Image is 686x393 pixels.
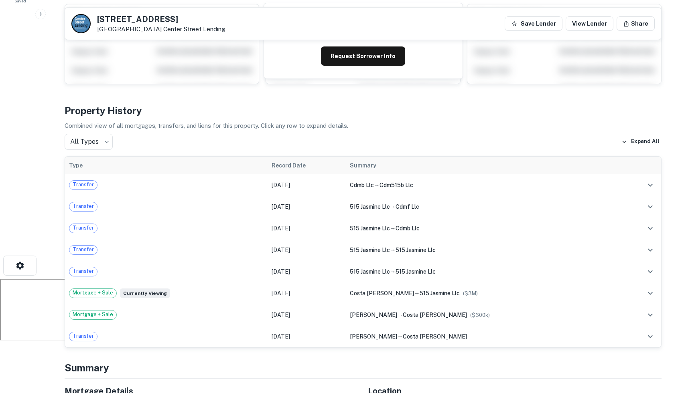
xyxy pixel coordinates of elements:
[350,312,397,318] span: [PERSON_NAME]
[643,308,657,322] button: expand row
[163,26,225,32] a: Center Street Lending
[463,290,478,296] span: ($ 3M )
[619,136,662,148] button: Expand All
[380,182,413,188] span: cdm515b llc
[350,268,390,275] span: 515 jasmine llc
[350,182,374,188] span: cdmb llc
[69,289,116,297] span: Mortgage + Sale
[350,290,414,296] span: costa [PERSON_NAME]
[396,268,436,275] span: 515 jasmine llc
[643,200,657,214] button: expand row
[350,225,390,232] span: 515 jasmine llc
[403,333,467,340] span: costa [PERSON_NAME]
[65,157,268,174] th: Type
[646,329,686,367] iframe: Chat Widget
[350,224,617,233] div: →
[69,332,97,340] span: Transfer
[350,310,617,319] div: →
[643,178,657,192] button: expand row
[350,333,397,340] span: [PERSON_NAME]
[268,282,346,304] td: [DATE]
[65,361,662,375] h4: Summary
[268,196,346,218] td: [DATE]
[97,15,225,23] h5: [STREET_ADDRESS]
[268,239,346,261] td: [DATE]
[396,204,419,210] span: cdmf llc
[268,261,346,282] td: [DATE]
[69,181,97,189] span: Transfer
[396,225,420,232] span: cdmb llc
[321,46,405,66] button: Request Borrower Info
[470,312,490,318] span: ($ 600k )
[643,265,657,278] button: expand row
[97,26,225,33] p: [GEOGRAPHIC_DATA]
[350,202,617,211] div: →
[350,332,617,341] div: →
[350,204,390,210] span: 515 jasmine llc
[346,157,621,174] th: Summary
[420,290,460,296] span: 515 jasmine llc
[350,267,617,276] div: →
[268,304,346,326] td: [DATE]
[617,16,655,31] button: Share
[65,134,113,150] div: All Types
[566,16,613,31] a: View Lender
[350,246,617,254] div: →
[268,218,346,239] td: [DATE]
[643,286,657,300] button: expand row
[643,222,657,235] button: expand row
[69,246,97,254] span: Transfer
[350,181,617,189] div: →
[268,174,346,196] td: [DATE]
[643,243,657,257] button: expand row
[505,16,562,31] button: Save Lender
[69,267,97,275] span: Transfer
[65,103,662,118] h4: Property History
[69,202,97,210] span: Transfer
[350,247,390,253] span: 515 jasmine llc
[268,157,346,174] th: Record Date
[268,326,346,347] td: [DATE]
[65,121,662,131] p: Combined view of all mortgages, transfers, and liens for this property. Click any row to expand d...
[69,310,116,318] span: Mortgage + Sale
[643,330,657,343] button: expand row
[403,312,467,318] span: costa [PERSON_NAME]
[396,247,436,253] span: 515 jasmine llc
[69,224,97,232] span: Transfer
[120,288,170,298] span: Currently viewing
[350,289,617,298] div: →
